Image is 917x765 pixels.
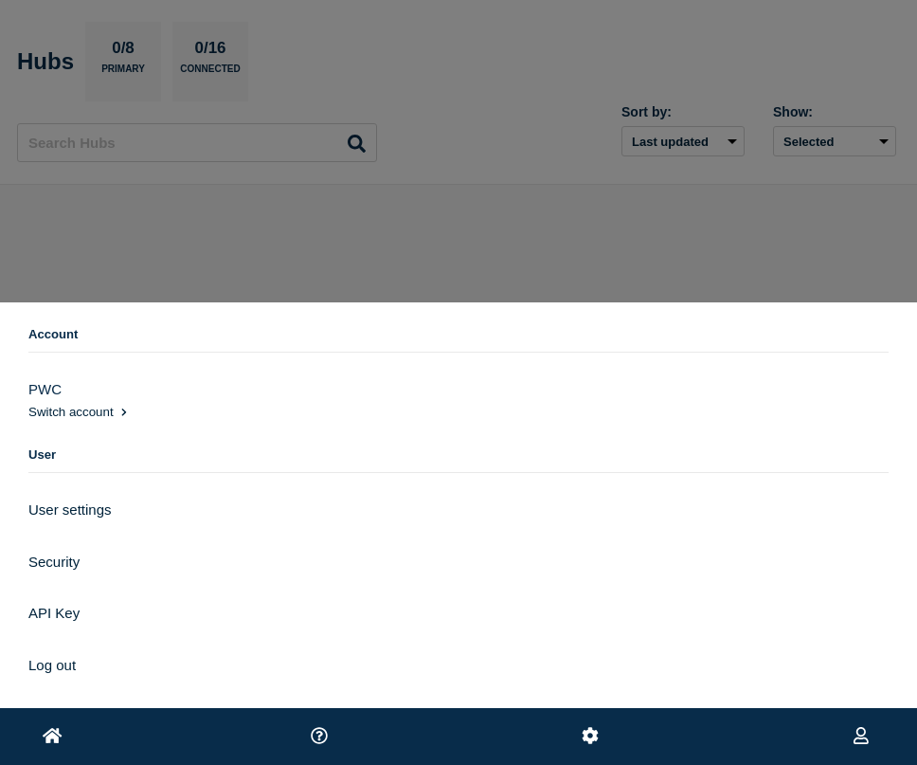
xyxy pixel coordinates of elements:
[28,381,889,397] p: PWC
[28,501,889,518] a: User settings
[28,447,889,473] h2: User
[28,605,889,621] a: API Key
[28,327,889,353] h2: Account
[28,657,889,673] a: Log out
[28,405,114,419] span: Switch account
[28,554,889,570] a: Security
[28,405,128,419] button: Switch account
